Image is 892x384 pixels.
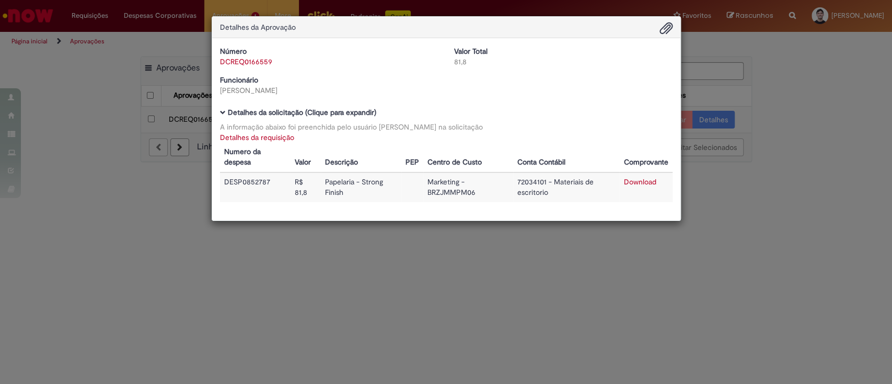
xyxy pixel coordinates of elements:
[291,172,321,202] td: R$ 81,8
[220,133,294,142] a: Detalhes da requisição
[220,57,272,66] a: DCREQ0166559
[220,75,258,85] b: Funcionário
[220,22,296,32] span: Detalhes da Aprovação
[321,172,401,202] td: Papelaria - Strong Finish
[220,143,291,172] th: Numero da despesa
[220,46,247,56] b: Número
[220,109,673,117] h5: Detalhes da solicitação (Clique para expandir)
[423,143,513,172] th: Centro de Custo
[513,172,619,202] td: 72034101 - Materiais de escritorio
[220,85,438,96] div: [PERSON_NAME]
[220,172,291,202] td: DESP0852787
[423,172,513,202] td: Marketing - BRZJMMPM06
[401,143,423,172] th: PEP
[454,56,673,67] div: 81,8
[623,177,656,187] a: Download
[228,108,376,117] b: Detalhes da solicitação (Clique para expandir)
[321,143,401,172] th: Descrição
[291,143,321,172] th: Valor
[454,46,488,56] b: Valor Total
[619,143,672,172] th: Comprovante
[220,122,673,132] div: A informação abaixo foi preenchida pelo usuário [PERSON_NAME] na solicitação
[513,143,619,172] th: Conta Contábil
